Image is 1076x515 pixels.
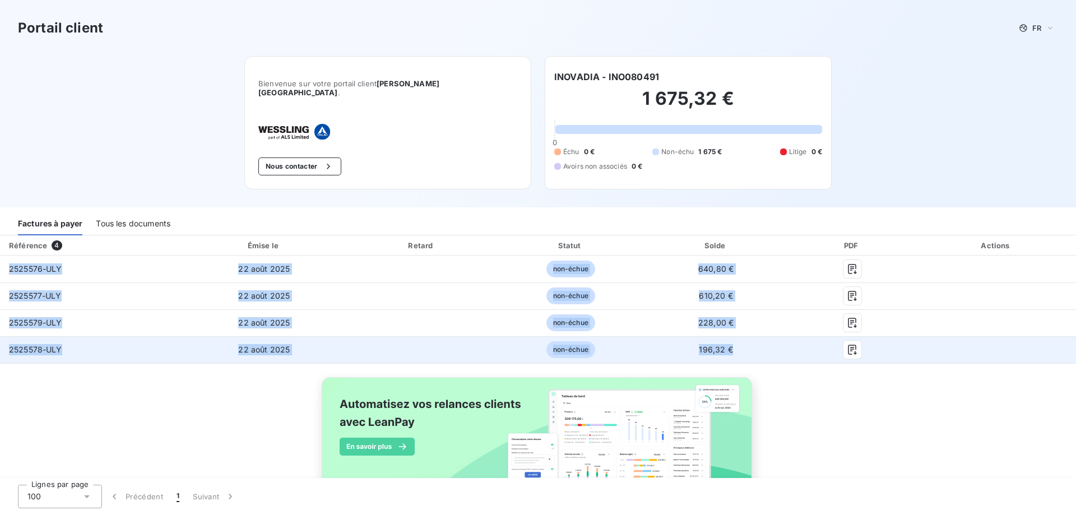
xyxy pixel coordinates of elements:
span: non-échue [546,314,595,331]
span: non-échue [546,341,595,358]
span: 1 675 € [698,147,722,157]
div: Actions [919,240,1074,251]
button: Précédent [102,485,170,508]
div: Retard [349,240,495,251]
span: Litige [789,147,807,157]
h2: 1 675,32 € [554,87,822,121]
button: Nous contacter [258,157,341,175]
div: PDF [790,240,915,251]
div: Tous les documents [96,212,170,235]
button: Suivant [186,485,243,508]
span: 0 [553,138,557,147]
div: Référence [9,241,47,250]
h6: INOVADIA - INO080491 [554,70,659,83]
div: Statut [499,240,642,251]
span: 610,20 € [699,291,732,300]
span: non-échue [546,287,595,304]
span: Avoirs non associés [563,161,627,171]
div: Solde [647,240,786,251]
span: 22 août 2025 [238,318,290,327]
span: 100 [27,491,41,502]
span: 2525579-ULY [9,318,62,327]
span: 2525576-ULY [9,264,62,273]
span: 2525577-ULY [9,291,62,300]
span: 0 € [632,161,642,171]
span: [PERSON_NAME] [GEOGRAPHIC_DATA] [258,79,439,97]
span: 22 août 2025 [238,345,290,354]
span: Bienvenue sur votre portail client . [258,79,517,97]
h3: Portail client [18,18,103,38]
div: Factures à payer [18,212,82,235]
span: 196,32 € [699,345,732,354]
span: 22 août 2025 [238,291,290,300]
span: 4 [52,240,62,250]
span: FR [1032,24,1041,33]
span: 22 août 2025 [238,264,290,273]
img: banner [312,370,764,508]
span: 1 [177,491,179,502]
button: 1 [170,485,186,508]
span: 2525578-ULY [9,345,62,354]
span: 640,80 € [698,264,734,273]
span: Échu [563,147,579,157]
span: 228,00 € [698,318,734,327]
span: Non-échu [661,147,694,157]
span: non-échue [546,261,595,277]
span: 0 € [811,147,822,157]
img: Company logo [258,124,330,140]
div: Émise le [184,240,344,251]
span: 0 € [584,147,595,157]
